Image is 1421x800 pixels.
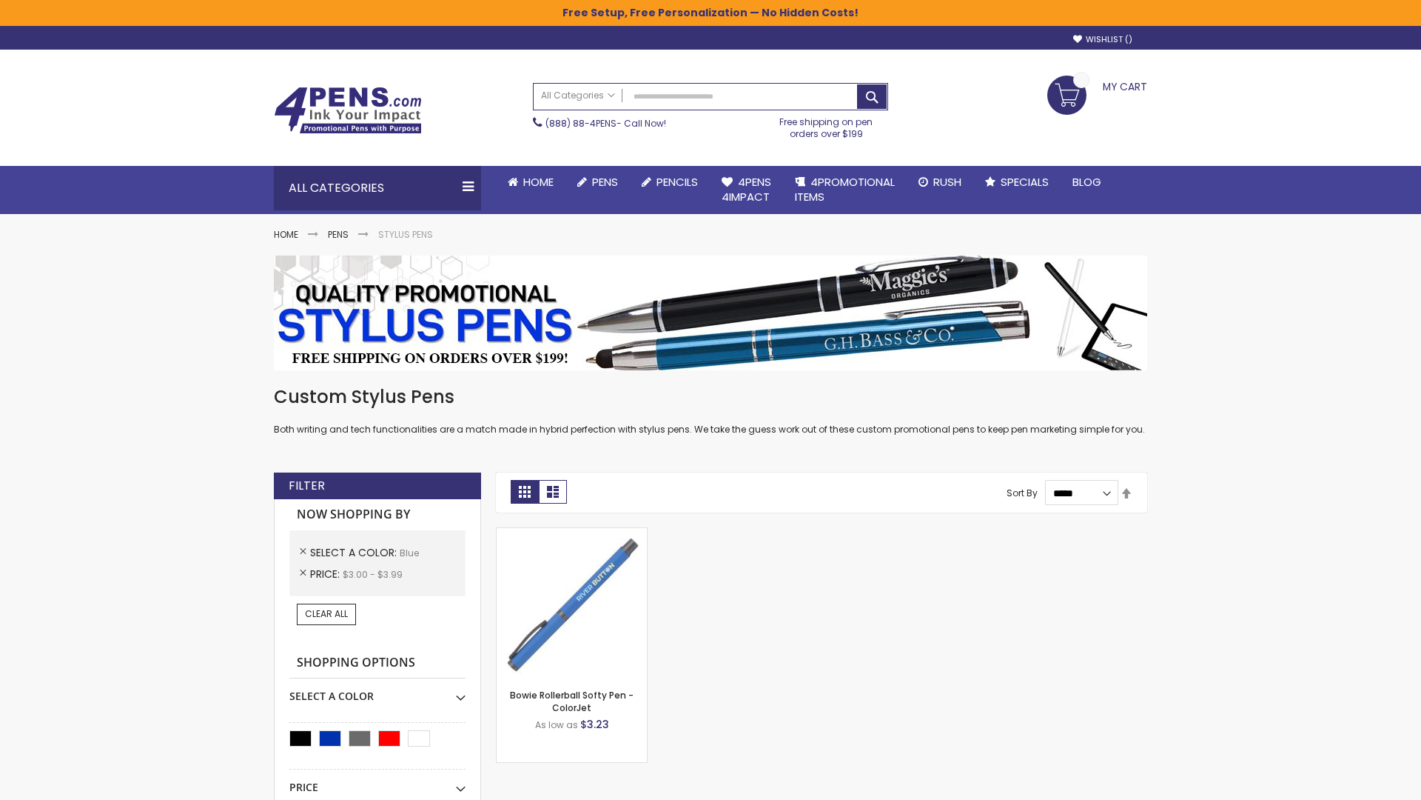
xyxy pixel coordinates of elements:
div: Select A Color [289,679,466,704]
span: Clear All [305,607,348,620]
strong: Shopping Options [289,647,466,679]
span: Select A Color [310,545,400,560]
span: 4PROMOTIONAL ITEMS [795,174,895,204]
span: Home [523,174,554,190]
a: Clear All [297,604,356,624]
img: Bowie Rollerball Softy Pen - ColorJet-Blue [497,528,647,679]
a: Bowie Rollerball Softy Pen - ColorJet-Blue [497,527,647,540]
a: Wishlist [1073,34,1132,45]
span: As low as [535,719,578,731]
span: $3.00 - $3.99 [343,568,403,581]
strong: Stylus Pens [378,228,433,241]
span: Pens [592,174,618,190]
span: 4Pens 4impact [722,174,771,204]
div: Price [289,770,466,795]
span: - Call Now! [545,117,666,130]
a: 4Pens4impact [710,166,783,214]
a: Pens [565,166,630,199]
a: Home [496,166,565,199]
label: Sort By [1007,487,1038,499]
span: $3.23 [580,717,609,732]
strong: Grid [511,480,539,504]
a: Pencils [630,166,710,199]
a: Bowie Rollerball Softy Pen - ColorJet [510,689,634,713]
img: 4Pens Custom Pens and Promotional Products [274,87,422,134]
h1: Custom Stylus Pens [274,385,1147,409]
strong: Filter [289,478,325,494]
div: Free shipping on pen orders over $199 [765,110,889,140]
strong: Now Shopping by [289,499,466,530]
a: Home [274,228,298,241]
span: Pencils [656,174,698,190]
span: Rush [933,174,961,190]
span: Blog [1072,174,1101,190]
div: All Categories [274,166,481,210]
a: All Categories [534,84,622,108]
a: Rush [907,166,973,199]
div: Both writing and tech functionalities are a match made in hybrid perfection with stylus pens. We ... [274,385,1147,436]
span: All Categories [541,90,615,101]
span: Price [310,567,343,581]
span: Blue [400,547,419,559]
a: Specials [973,166,1061,199]
img: Stylus Pens [274,256,1147,370]
a: Pens [328,228,349,241]
a: (888) 88-4PENS [545,117,617,130]
span: Specials [1001,174,1049,190]
a: Blog [1061,166,1113,199]
a: 4PROMOTIONALITEMS [783,166,907,214]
